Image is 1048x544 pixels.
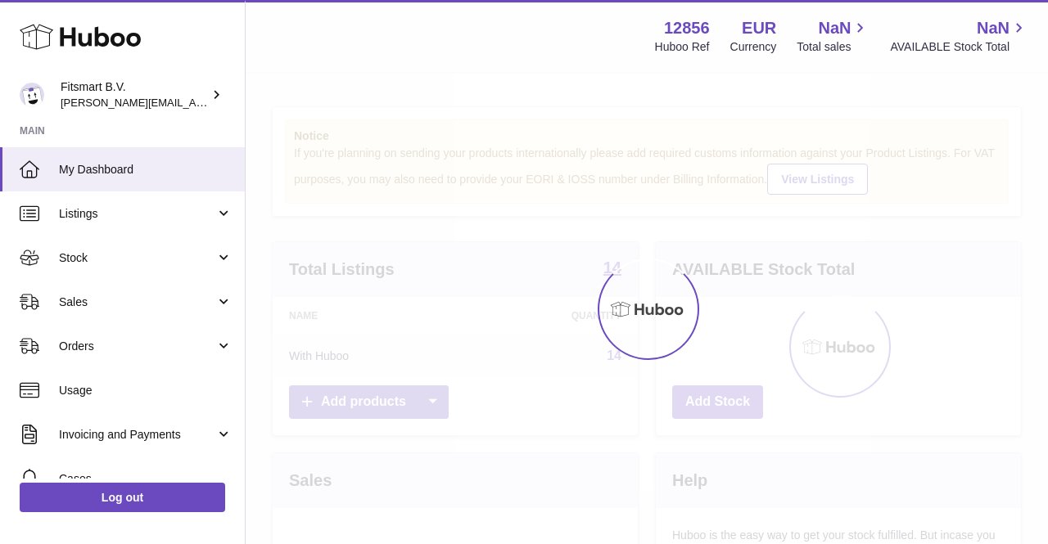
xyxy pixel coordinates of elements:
span: NaN [818,17,851,39]
span: Invoicing and Payments [59,427,215,443]
span: Orders [59,339,215,354]
span: Usage [59,383,233,398]
strong: 12856 [664,17,710,39]
a: NaN AVAILABLE Stock Total [890,17,1028,55]
div: Currency [730,39,777,55]
strong: EUR [742,17,776,39]
span: Cases [59,471,233,487]
span: Listings [59,206,215,222]
span: Total sales [797,39,870,55]
span: NaN [977,17,1010,39]
img: jonathan@leaderoo.com [20,83,44,107]
div: Fitsmart B.V. [61,79,208,110]
a: Log out [20,483,225,512]
span: My Dashboard [59,162,233,178]
span: [PERSON_NAME][EMAIL_ADDRESS][DOMAIN_NAME] [61,96,328,109]
span: Stock [59,250,215,266]
a: NaN Total sales [797,17,870,55]
span: Sales [59,294,215,310]
span: AVAILABLE Stock Total [890,39,1028,55]
div: Huboo Ref [655,39,710,55]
